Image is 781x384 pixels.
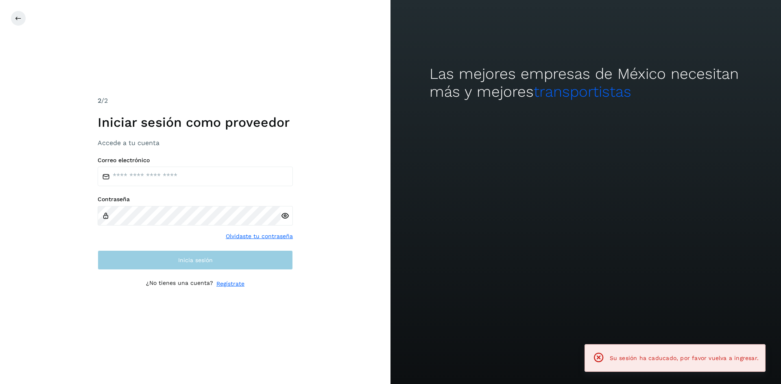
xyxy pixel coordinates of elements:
a: Olvidaste tu contraseña [226,232,293,241]
label: Contraseña [98,196,293,203]
h3: Accede a tu cuenta [98,139,293,147]
h1: Iniciar sesión como proveedor [98,115,293,130]
span: Su sesión ha caducado, por favor vuelva a ingresar. [610,355,759,361]
p: ¿No tienes una cuenta? [146,280,213,288]
span: Inicia sesión [178,257,213,263]
label: Correo electrónico [98,157,293,164]
h2: Las mejores empresas de México necesitan más y mejores [430,65,742,101]
div: /2 [98,96,293,106]
a: Regístrate [216,280,244,288]
span: transportistas [534,83,631,100]
span: 2 [98,97,101,104]
button: Inicia sesión [98,250,293,270]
